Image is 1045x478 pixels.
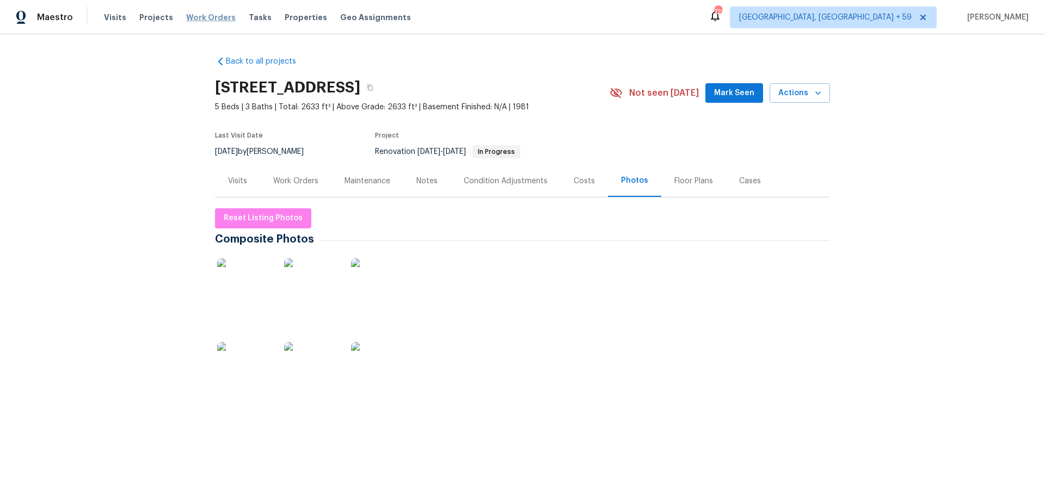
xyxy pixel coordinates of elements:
div: Cases [739,176,761,187]
span: Actions [778,86,821,100]
button: Copy Address [360,78,380,97]
div: Work Orders [273,176,318,187]
div: Notes [416,176,438,187]
span: Geo Assignments [340,12,411,23]
div: Floor Plans [674,176,713,187]
div: Visits [228,176,247,187]
div: by [PERSON_NAME] [215,145,317,158]
span: Project [375,132,399,139]
span: Work Orders [186,12,236,23]
div: Costs [574,176,595,187]
span: Last Visit Date [215,132,263,139]
a: Back to all projects [215,56,319,67]
button: Reset Listing Photos [215,208,311,228]
span: Not seen [DATE] [629,88,699,98]
div: 729 [714,7,722,17]
span: Maestro [37,12,73,23]
span: Projects [139,12,173,23]
span: 5 Beds | 3 Baths | Total: 2633 ft² | Above Grade: 2633 ft² | Basement Finished: N/A | 1981 [215,102,610,113]
span: [DATE] [417,148,440,156]
button: Mark Seen [705,83,763,103]
span: - [417,148,466,156]
span: Mark Seen [714,86,754,100]
span: In Progress [474,148,519,155]
span: [GEOGRAPHIC_DATA], [GEOGRAPHIC_DATA] + 59 [739,12,912,23]
div: Condition Adjustments [464,176,548,187]
span: [DATE] [215,148,238,156]
button: Actions [770,83,830,103]
span: Visits [104,12,126,23]
div: Maintenance [345,176,390,187]
span: [PERSON_NAME] [963,12,1029,23]
span: Properties [285,12,327,23]
h2: [STREET_ADDRESS] [215,82,360,93]
span: Reset Listing Photos [224,212,303,225]
span: Tasks [249,14,272,21]
span: Composite Photos [215,234,319,245]
span: [DATE] [443,148,466,156]
span: Renovation [375,148,520,156]
div: Photos [621,175,648,186]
